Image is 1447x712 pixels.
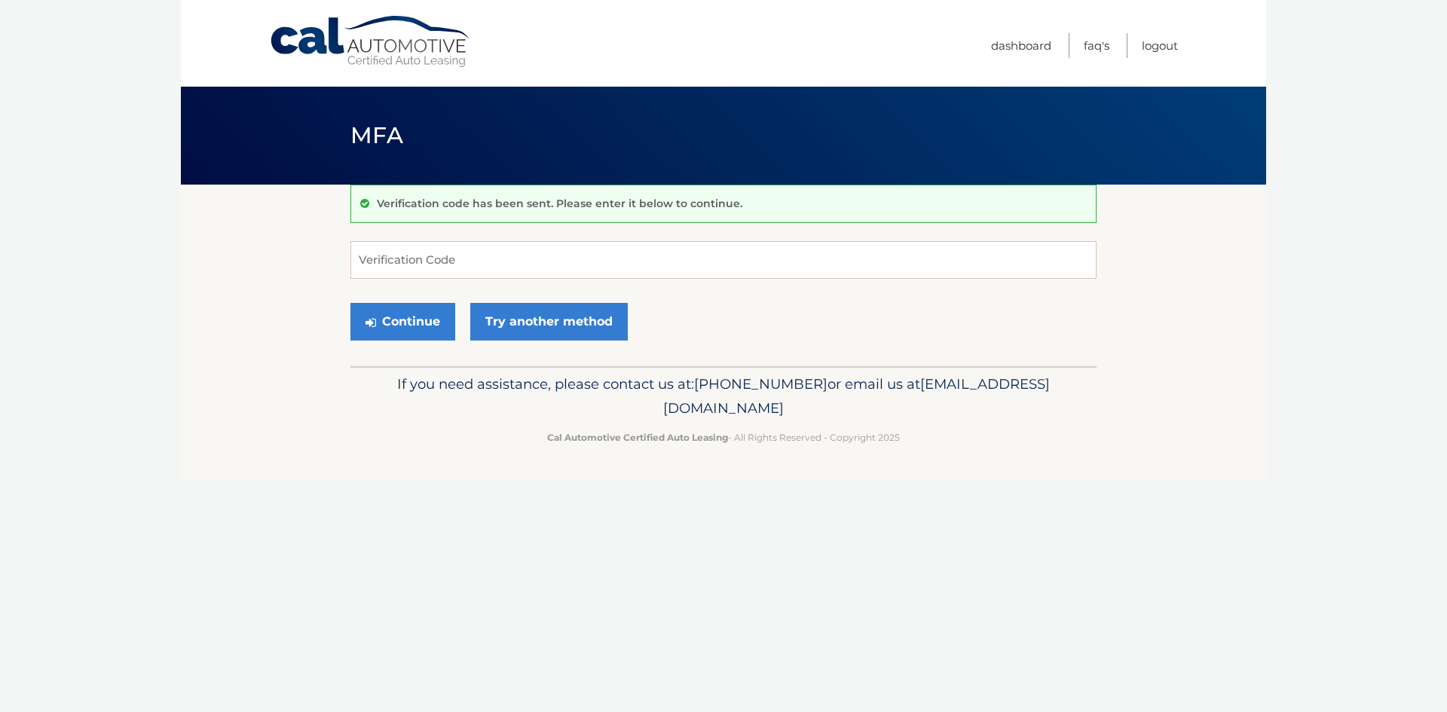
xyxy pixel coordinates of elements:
p: - All Rights Reserved - Copyright 2025 [360,429,1087,445]
a: Cal Automotive [269,15,473,69]
a: Dashboard [991,33,1051,58]
button: Continue [350,303,455,341]
a: Try another method [470,303,628,341]
span: [PHONE_NUMBER] [694,375,828,393]
p: If you need assistance, please contact us at: or email us at [360,372,1087,420]
span: MFA [350,121,403,149]
a: FAQ's [1084,33,1109,58]
input: Verification Code [350,241,1097,279]
span: [EMAIL_ADDRESS][DOMAIN_NAME] [663,375,1050,417]
strong: Cal Automotive Certified Auto Leasing [547,432,728,443]
p: Verification code has been sent. Please enter it below to continue. [377,197,742,210]
a: Logout [1142,33,1178,58]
